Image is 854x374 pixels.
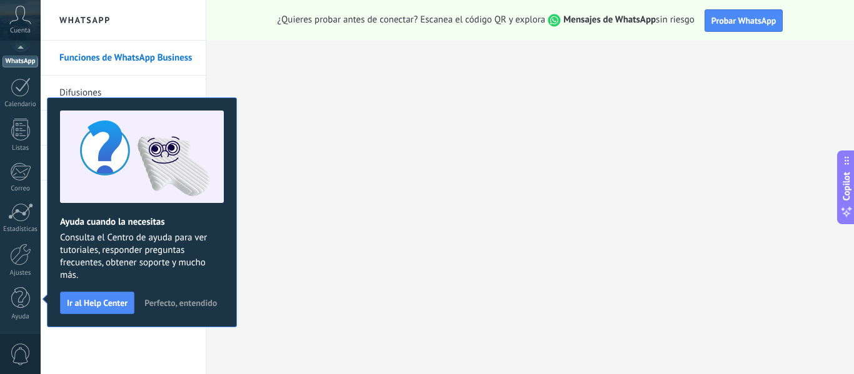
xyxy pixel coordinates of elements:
[563,14,656,26] strong: Mensajes de WhatsApp
[3,56,38,67] div: WhatsApp
[705,9,783,32] button: Probar WhatsApp
[41,41,206,76] li: Funciones de WhatsApp Business
[3,185,39,193] div: Correo
[3,313,39,321] div: Ayuda
[67,298,128,307] span: Ir al Help Center
[840,172,853,200] span: Copilot
[711,15,776,26] span: Probar WhatsApp
[59,76,193,111] a: Difusiones
[3,144,39,152] div: Listas
[3,225,39,234] div: Estadísticas
[278,14,695,27] span: ¿Quieres probar antes de conectar? Escanea el código QR y explora sin riesgo
[60,216,224,228] h2: Ayuda cuando la necesitas
[3,101,39,109] div: Calendario
[139,293,223,312] button: Perfecto, entendido
[144,298,217,307] span: Perfecto, entendido
[3,269,39,277] div: Ajustes
[10,27,31,35] span: Cuenta
[60,232,224,282] span: Consulta el Centro de ayuda para ver tutoriales, responder preguntas frecuentes, obtener soporte ...
[59,41,193,76] a: Funciones de WhatsApp Business
[41,76,206,111] li: Difusiones
[60,292,134,314] button: Ir al Help Center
